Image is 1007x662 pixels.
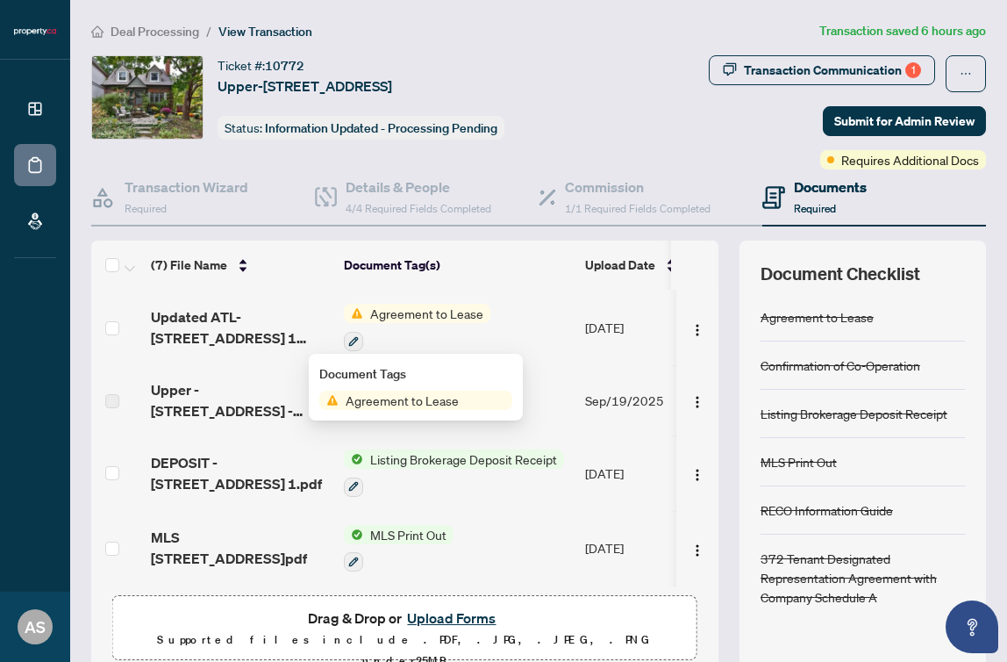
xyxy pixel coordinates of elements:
[761,307,874,327] div: Agreement to Lease
[819,21,986,41] article: Transaction saved 6 hours ago
[841,150,979,169] span: Requires Additional Docs
[905,62,921,78] div: 1
[683,386,711,414] button: Logo
[690,543,704,558] img: Logo
[761,500,893,520] div: RECO Information Guide
[91,25,104,38] span: home
[823,106,986,136] button: Submit for Admin Review
[690,395,704,409] img: Logo
[363,525,454,544] span: MLS Print Out
[218,55,304,76] div: Ticket #:
[402,607,501,630] button: Upload Forms
[834,107,975,135] span: Submit for Admin Review
[578,290,697,365] td: [DATE]
[92,56,203,139] img: IMG-C12376083_1.jpg
[946,601,998,653] button: Open asap
[14,26,56,37] img: logo
[683,534,711,562] button: Logo
[690,323,704,337] img: Logo
[690,468,704,482] img: Logo
[344,450,363,469] img: Status Icon
[683,313,711,342] button: Logo
[761,404,947,423] div: Listing Brokerage Deposit Receipt
[761,356,920,375] div: Confirmation of Co-Operation
[25,615,46,639] span: AS
[794,176,867,198] h4: Documents
[319,391,339,410] img: Status Icon
[960,68,972,80] span: ellipsis
[744,56,921,84] div: Transaction Communication
[565,176,711,198] h4: Commission
[337,241,578,290] th: Document Tag(s)
[565,202,711,215] span: 1/1 Required Fields Completed
[218,116,504,140] div: Status:
[151,255,227,275] span: (7) File Name
[111,24,199,40] span: Deal Processing
[578,511,697,586] td: [DATE]
[151,452,330,494] span: DEPOSIT - [STREET_ADDRESS] 1.pdf
[151,527,330,569] span: MLS [STREET_ADDRESS]pdf
[308,607,501,630] span: Drag & Drop or
[578,435,697,511] td: [DATE]
[578,586,697,661] td: [DATE]
[151,379,330,421] span: Upper - [STREET_ADDRESS] - Invoice.pdf
[683,459,711,487] button: Logo
[363,450,564,469] span: Listing Brokerage Deposit Receipt
[265,58,304,74] span: 10772
[144,241,337,290] th: (7) File Name
[346,176,491,198] h4: Details & People
[761,452,837,471] div: MLS Print Out
[585,255,655,275] span: Upload Date
[151,306,330,349] span: Updated ATL- [STREET_ADDRESS] 1 1.pdf
[319,364,512,384] div: Document Tags
[125,202,167,215] span: Required
[218,24,312,40] span: View Transaction
[218,76,392,97] span: Upper-[STREET_ADDRESS]
[761,262,920,286] span: Document Checklist
[346,202,491,215] span: 4/4 Required Fields Completed
[578,241,697,290] th: Upload Date
[344,304,490,351] button: Status IconAgreement to Lease
[344,525,363,544] img: Status Icon
[363,304,490,323] span: Agreement to Lease
[344,304,363,323] img: Status Icon
[206,21,211,41] li: /
[344,450,564,497] button: Status IconListing Brokerage Deposit Receipt
[265,120,497,136] span: Information Updated - Processing Pending
[578,365,697,435] td: Sep/19/2025
[344,525,454,572] button: Status IconMLS Print Out
[761,549,965,607] div: 372 Tenant Designated Representation Agreement with Company Schedule A
[125,176,248,198] h4: Transaction Wizard
[339,391,466,410] span: Agreement to Lease
[709,55,935,85] button: Transaction Communication1
[794,202,836,215] span: Required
